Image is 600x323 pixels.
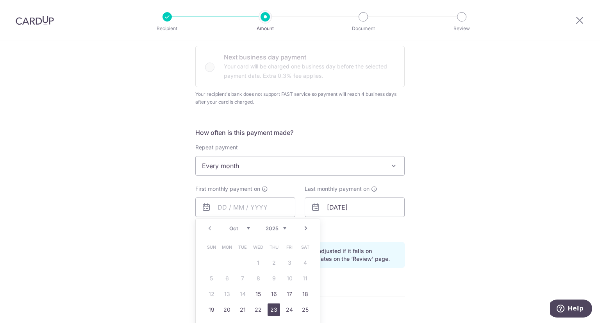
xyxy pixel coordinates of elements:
[195,90,405,106] div: Your recipient's bank does not support FAST service so payment will reach 4 business days after y...
[16,16,54,25] img: CardUp
[283,288,296,300] a: 17
[252,288,264,300] a: 15
[301,224,311,233] a: Next
[299,303,311,316] a: 25
[305,197,405,217] input: DD / MM / YYYY
[334,25,392,32] p: Document
[196,156,404,175] span: Every month
[195,128,405,137] h5: How often is this payment made?
[221,241,233,253] span: Monday
[550,300,592,319] iframe: Opens a widget where you can find more information
[252,241,264,253] span: Wednesday
[195,197,295,217] input: DD / MM / YYYY
[299,241,311,253] span: Saturday
[283,241,296,253] span: Friday
[236,25,294,32] p: Amount
[305,185,370,193] span: Last monthly payment on
[252,303,264,316] a: 22
[195,144,238,151] label: Repeat payment
[205,303,218,316] a: 19
[236,303,249,316] a: 21
[205,241,218,253] span: Sunday
[195,156,405,176] span: Every month
[283,303,296,316] a: 24
[138,25,196,32] p: Recipient
[268,241,280,253] span: Thursday
[195,185,260,193] span: First monthly payment on
[236,241,249,253] span: Tuesday
[268,303,280,316] a: 23
[268,288,280,300] a: 16
[299,288,311,300] a: 18
[433,25,491,32] p: Review
[221,303,233,316] a: 20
